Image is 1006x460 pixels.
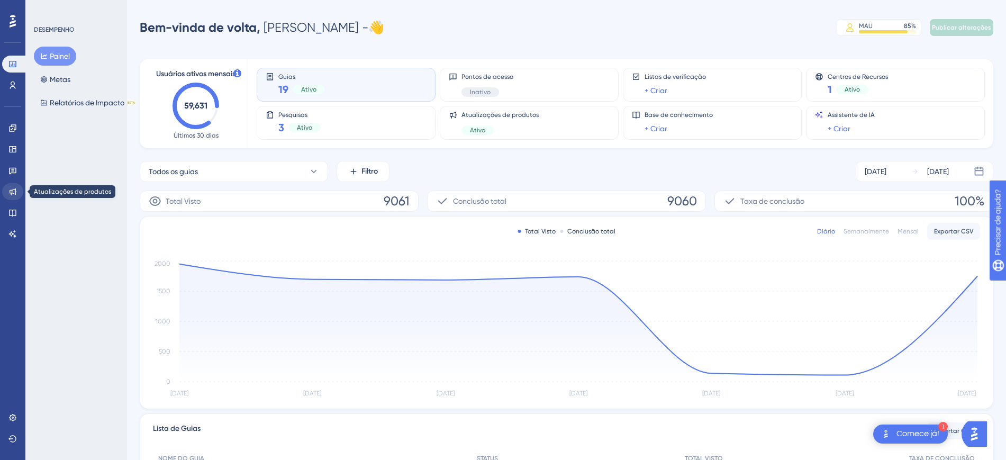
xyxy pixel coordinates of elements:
[645,111,713,119] font: Base de conhecimento
[278,121,284,134] font: 3
[278,73,295,80] font: Guias
[896,429,939,438] font: Comece já!
[50,75,70,84] font: Metas
[934,228,974,235] font: Exportar CSV
[25,5,91,13] font: Precisar de ajuda?
[140,20,260,35] font: Bem-vinda de volta,
[361,167,378,176] font: Filtro
[927,422,980,439] button: Exportar CSV
[278,111,307,119] font: Pesquisas
[845,86,860,93] font: Ativo
[470,88,491,96] font: Inativo
[667,194,697,209] font: 9060
[958,390,976,397] tspan: [DATE]
[184,101,207,111] text: 59,631
[645,73,706,80] font: Listas de verificação
[962,418,993,450] iframe: Iniciador do Assistente de IA do UserGuiding
[303,390,321,397] tspan: [DATE]
[128,101,135,104] font: BETA
[844,228,889,235] font: Semanalmente
[34,47,76,66] button: Painel
[50,52,70,60] font: Painel
[297,124,312,131] font: Ativo
[170,390,188,397] tspan: [DATE]
[34,70,77,89] button: Metas
[904,22,911,30] font: 85
[159,348,170,355] tspan: 500
[34,93,142,112] button: Relatórios de ImpactoBETA
[865,167,886,176] font: [DATE]
[927,167,949,176] font: [DATE]
[828,83,832,96] font: 1
[470,127,485,134] font: Ativo
[34,26,75,33] font: DESEMPENHO
[155,260,170,267] tspan: 2000
[740,197,804,205] font: Taxa de conclusão
[880,428,892,440] img: imagem-do-lançador-texto-alternativo
[645,124,667,133] font: + Criar
[836,390,854,397] tspan: [DATE]
[932,24,991,31] font: Publicar alterações
[153,424,201,433] font: Lista de Guias
[828,124,850,133] font: + Criar
[567,228,615,235] font: Conclusão total
[278,83,288,96] font: 19
[569,390,587,397] tspan: [DATE]
[384,194,410,209] font: 9061
[437,390,455,397] tspan: [DATE]
[166,197,201,205] font: Total Visto
[934,427,974,435] font: Exportar CSV
[955,194,984,209] font: 100%
[817,228,835,235] font: Diário
[156,69,235,78] font: Usuários ativos mensais
[859,22,873,30] font: MAU
[50,98,124,107] font: Relatórios de Impacto
[461,73,513,80] font: Pontos de acesso
[525,228,556,235] font: Total Visto
[156,318,170,325] tspan: 1000
[368,20,384,35] font: 👋
[927,223,980,240] button: Exportar CSV
[264,20,368,35] font: [PERSON_NAME] -
[645,86,667,95] font: + Criar
[911,22,916,30] font: %
[453,197,506,205] font: Conclusão total
[149,167,198,176] font: Todos os guias
[174,132,219,139] font: Últimos 30 dias
[157,287,170,295] tspan: 1500
[166,378,170,385] tspan: 0
[702,390,720,397] tspan: [DATE]
[140,161,328,182] button: Todos os guias
[941,424,945,430] font: 1
[828,111,875,119] font: Assistente de IA
[898,228,919,235] font: Mensal
[337,161,389,182] button: Filtro
[930,19,993,36] button: Publicar alterações
[461,111,539,119] font: Atualizações de produtos
[301,86,316,93] font: Ativo
[873,425,948,444] div: Abra a lista de verificação Comece!, módulos restantes: 1
[828,73,888,80] font: Centros de Recursos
